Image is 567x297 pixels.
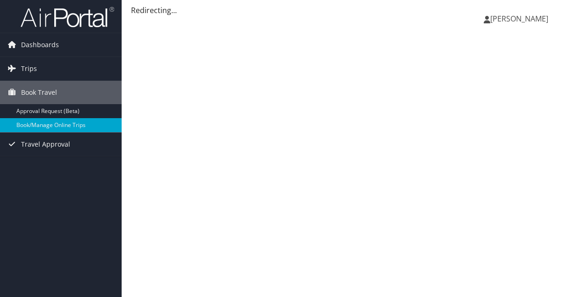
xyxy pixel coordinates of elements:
span: [PERSON_NAME] [490,14,548,24]
span: Travel Approval [21,133,70,156]
span: Trips [21,57,37,80]
div: Redirecting... [131,5,558,16]
a: [PERSON_NAME] [484,5,558,33]
span: Dashboards [21,33,59,57]
span: Book Travel [21,81,57,104]
img: airportal-logo.png [21,6,114,28]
